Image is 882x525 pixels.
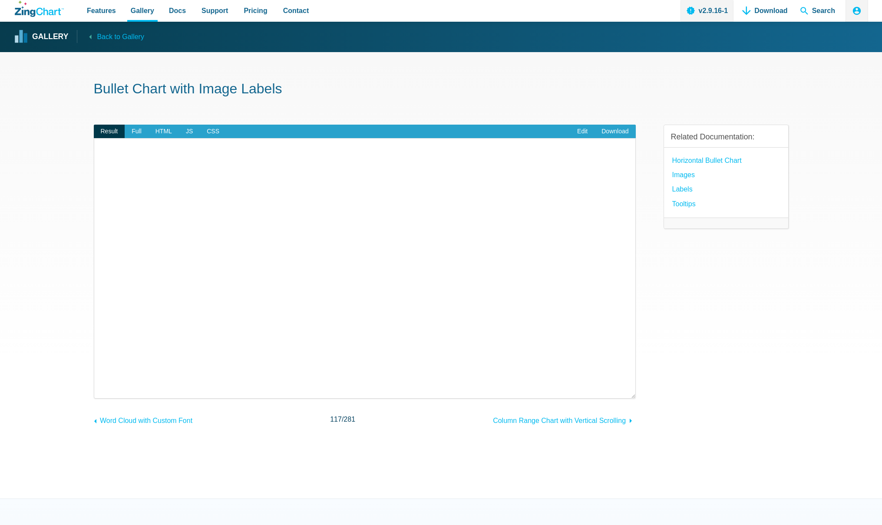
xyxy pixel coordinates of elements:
div: ​ [94,138,636,398]
span: Gallery [131,5,154,17]
h1: Bullet Chart with Image Labels [94,80,789,99]
a: Tooltips [672,198,696,210]
span: HTML [149,125,179,139]
span: Contact [283,5,309,17]
a: Edit [570,125,595,139]
span: 117 [330,416,342,423]
span: / [330,413,355,425]
a: Word Cloud with Custom Font [94,413,193,426]
span: CSS [200,125,226,139]
span: Word Cloud with Custom Font [100,417,192,424]
a: Images [672,169,695,181]
span: Column Range Chart with Vertical Scrolling [493,417,626,424]
a: Column Range Chart with Vertical Scrolling [493,413,635,426]
h3: Related Documentation: [671,132,781,142]
a: Download [595,125,635,139]
a: Back to Gallery [77,30,144,43]
span: Back to Gallery [97,31,144,43]
span: Full [125,125,149,139]
a: Gallery [15,30,68,43]
span: Features [87,5,116,17]
a: ZingChart Logo. Click to return to the homepage [15,1,64,17]
span: Docs [169,5,186,17]
a: Horizontal Bullet Chart [672,155,742,166]
span: Pricing [244,5,267,17]
a: Labels [672,183,693,195]
span: Support [202,5,228,17]
span: 281 [344,416,355,423]
span: Result [94,125,125,139]
strong: Gallery [32,33,68,41]
span: JS [179,125,200,139]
